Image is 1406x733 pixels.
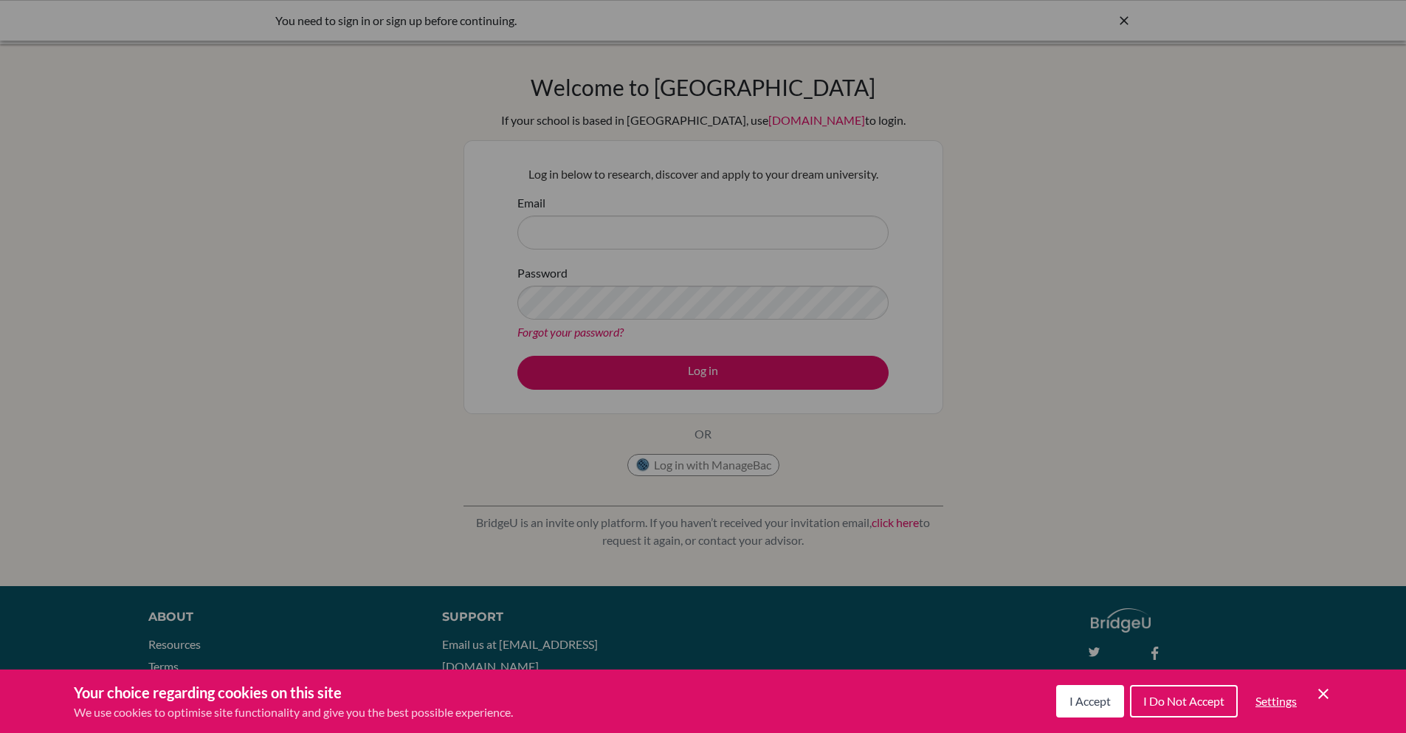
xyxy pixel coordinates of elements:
p: We use cookies to optimise site functionality and give you the best possible experience. [74,703,513,721]
span: I Accept [1069,694,1111,708]
button: Settings [1244,686,1309,716]
span: Settings [1255,694,1297,708]
button: I Accept [1056,685,1124,717]
span: I Do Not Accept [1143,694,1224,708]
button: Save and close [1314,685,1332,703]
h3: Your choice regarding cookies on this site [74,681,513,703]
button: I Do Not Accept [1130,685,1238,717]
